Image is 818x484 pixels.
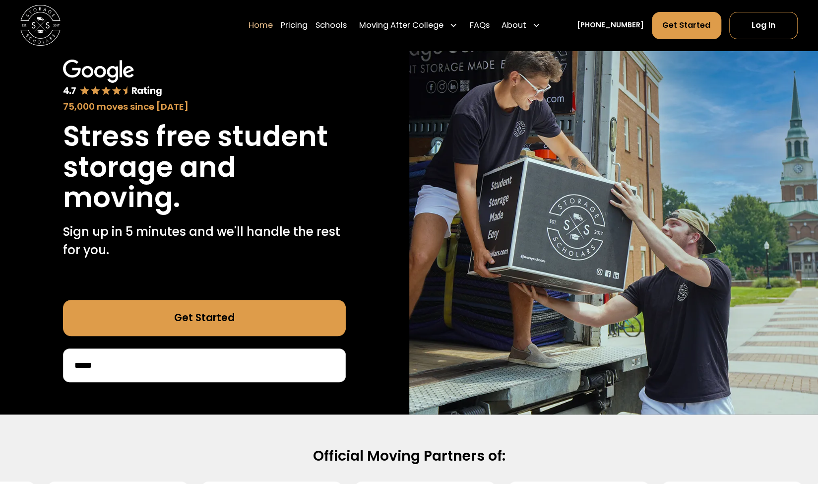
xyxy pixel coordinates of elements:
[63,100,346,113] div: 75,000 moves since [DATE]
[469,11,489,39] a: FAQs
[86,447,732,465] h2: Official Moving Partners of:
[20,5,61,45] img: Storage Scholars main logo
[63,223,346,259] p: Sign up in 5 minutes and we'll handle the rest for you.
[652,11,721,39] a: Get Started
[577,20,644,30] a: [PHONE_NUMBER]
[248,11,272,39] a: Home
[63,60,162,97] img: Google 4.7 star rating
[63,300,346,336] a: Get Started
[315,11,347,39] a: Schools
[281,11,308,39] a: Pricing
[498,11,545,39] div: About
[20,5,61,45] a: home
[63,121,346,213] h1: Stress free student storage and moving.
[729,11,798,39] a: Log In
[355,11,461,39] div: Moving After College
[359,19,443,31] div: Moving After College
[502,19,526,31] div: About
